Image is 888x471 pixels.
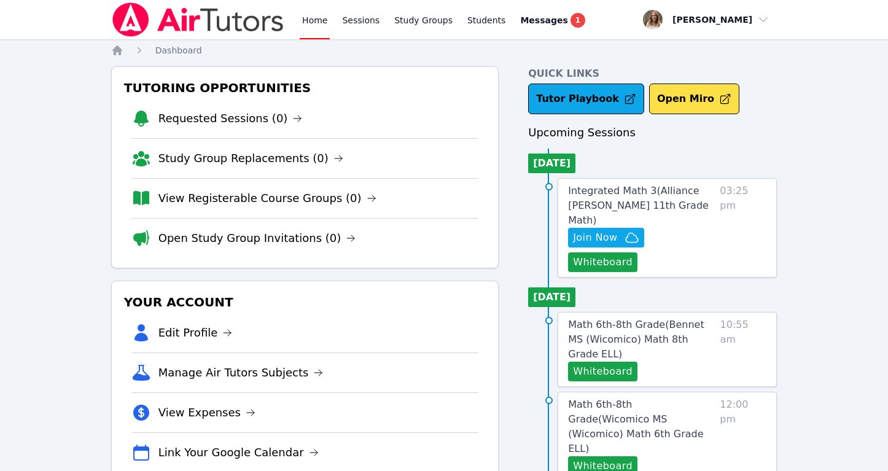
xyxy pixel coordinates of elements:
h4: Quick Links [528,66,777,81]
button: Whiteboard [568,362,637,381]
button: Open Miro [649,84,739,114]
button: Whiteboard [568,252,637,272]
nav: Breadcrumb [111,44,777,56]
a: Math 6th-8th Grade(Wicomico MS (Wicomico) Math 6th Grade ELL) [568,397,715,456]
span: 03:25 pm [720,184,766,272]
a: Math 6th-8th Grade(Bennet MS (Wicomico) Math 8th Grade ELL) [568,317,715,362]
span: Join Now [573,230,617,245]
a: View Registerable Course Groups (0) [158,190,376,207]
button: Join Now [568,228,644,247]
a: Requested Sessions (0) [158,110,303,127]
span: Math 6th-8th Grade ( Bennet MS (Wicomico) Math 8th Grade ELL ) [568,319,704,360]
span: Math 6th-8th Grade ( Wicomico MS (Wicomico) Math 6th Grade ELL ) [568,399,703,454]
a: Link Your Google Calendar [158,444,319,461]
a: Edit Profile [158,324,233,341]
span: Integrated Math 3 ( Alliance [PERSON_NAME] 11th Grade Math ) [568,185,709,226]
a: Open Study Group Invitations (0) [158,230,356,247]
a: Study Group Replacements (0) [158,150,343,167]
span: Dashboard [155,45,202,55]
a: Manage Air Tutors Subjects [158,364,324,381]
h3: Upcoming Sessions [528,124,777,141]
a: View Expenses [158,404,255,421]
h3: Your Account [122,291,489,313]
a: Tutor Playbook [528,84,644,114]
span: 1 [571,13,585,28]
span: Messages [520,14,567,26]
li: [DATE] [528,154,575,173]
h3: Tutoring Opportunities [122,77,489,99]
li: [DATE] [528,287,575,307]
a: Integrated Math 3(Alliance [PERSON_NAME] 11th Grade Math) [568,184,715,228]
img: Air Tutors [111,2,285,37]
span: 10:55 am [720,317,767,381]
a: Dashboard [155,44,202,56]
